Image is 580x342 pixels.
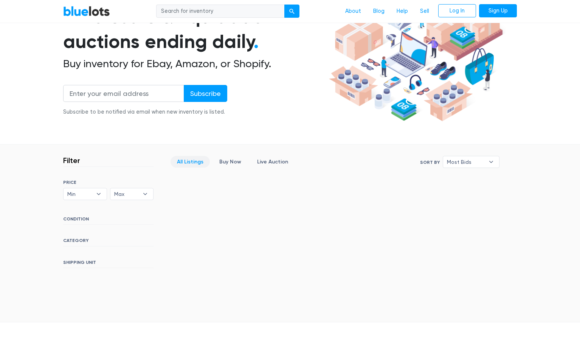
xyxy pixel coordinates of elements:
[213,156,248,168] a: Buy Now
[479,4,517,18] a: Sign Up
[63,216,154,225] h6: CONDITION
[63,6,110,17] a: BlueLots
[63,85,184,102] input: Enter your email address
[254,30,259,53] span: .
[63,180,154,185] h6: PRICE
[67,188,92,200] span: Min
[156,5,285,18] input: Search for inventory
[114,188,139,200] span: Max
[63,260,154,268] h6: SHIPPING UNIT
[251,156,295,168] a: Live Auction
[63,238,154,246] h6: CATEGORY
[184,85,227,102] input: Subscribe
[438,4,476,18] a: Log In
[63,156,80,165] h3: Filter
[91,188,107,200] b: ▾
[391,4,414,18] a: Help
[367,4,391,18] a: Blog
[420,159,440,166] label: Sort By
[137,188,153,200] b: ▾
[483,156,499,168] b: ▾
[339,4,367,18] a: About
[447,156,485,168] span: Most Bids
[171,156,210,168] a: All Listings
[63,108,227,116] div: Subscribe to be notified via email when new inventory is listed.
[414,4,435,18] a: Sell
[63,4,326,54] h1: Wholesale & liquidation auctions ending daily
[63,57,326,70] h2: Buy inventory for Ebay, Amazon, or Shopify.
